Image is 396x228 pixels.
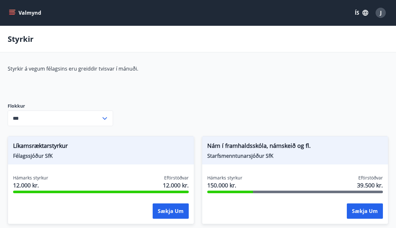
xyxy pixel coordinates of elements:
[207,181,242,189] span: 150.000 kr.
[164,175,189,181] span: Eftirstöðvar
[13,141,189,152] span: Líkamsræktarstyrkur
[207,175,242,181] span: Hámarks styrkur
[8,34,34,44] p: Styrkir
[358,175,383,181] span: Eftirstöðvar
[153,203,189,219] button: Sækja um
[13,181,48,189] span: 12.000 kr.
[8,7,44,19] button: menu
[373,5,388,20] button: J
[207,141,383,152] span: Nám í framhaldsskóla, námskeið og fl.
[163,181,189,189] span: 12.000 kr.
[351,7,372,19] button: ÍS
[13,152,189,159] span: Félagssjóður SfK
[207,152,383,159] span: Starfsmenntunarsjóður SfK
[380,9,382,16] span: J
[13,175,48,181] span: Hámarks styrkur
[347,203,383,219] button: Sækja um
[8,65,309,72] p: Styrkir á vegum félagsins eru greiddir tvisvar í mánuði.
[8,103,113,109] label: Flokkur
[357,181,383,189] span: 39.500 kr.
